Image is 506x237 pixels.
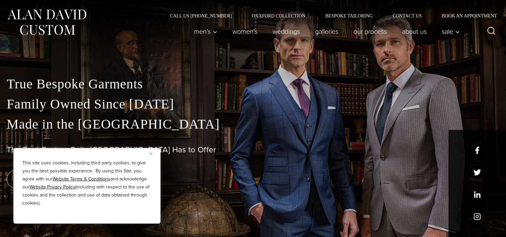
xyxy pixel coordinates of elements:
[383,13,432,18] a: Contact Us
[442,28,460,35] span: Sale
[7,7,87,37] img: Alan David Custom
[308,25,346,38] a: Galleries
[160,13,499,18] nav: Secondary Navigation
[160,13,242,18] a: Call Us [PHONE_NUMBER]
[315,13,383,18] a: Bespoke Tailoring
[53,175,110,182] a: Website Terms & Conditions
[7,170,100,188] a: book an appointment
[22,159,151,207] p: This site uses cookies, including third party cookies, to give you the best possible experience. ...
[7,145,499,155] h1: The Best Custom Suits [GEOGRAPHIC_DATA] Has to Offer
[149,152,153,155] img: Close
[187,25,464,38] nav: Primary Navigation
[346,25,395,38] a: Our Process
[395,25,434,38] a: About Us
[149,150,158,158] button: Close
[225,25,265,38] a: Women’s
[194,28,217,35] span: Men’s
[432,13,499,18] a: Book an Appointment
[265,25,308,38] a: weddings
[7,74,499,134] p: True Bespoke Garments Family Owned Since [DATE] Made in the [GEOGRAPHIC_DATA]
[483,23,499,39] button: View Search Form
[29,183,75,190] a: Website Privacy Policy
[242,13,315,18] a: Oxxford Collection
